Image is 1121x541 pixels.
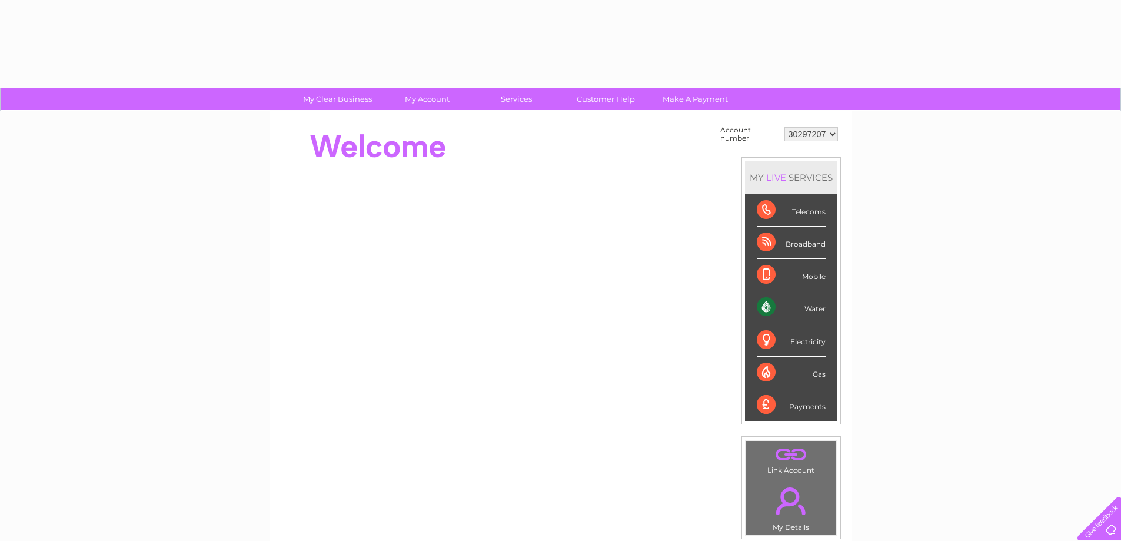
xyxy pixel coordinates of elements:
[757,389,826,421] div: Payments
[757,324,826,357] div: Electricity
[757,194,826,227] div: Telecoms
[757,357,826,389] div: Gas
[746,440,837,477] td: Link Account
[717,123,781,145] td: Account number
[647,88,744,110] a: Make A Payment
[757,227,826,259] div: Broadband
[749,444,833,464] a: .
[757,259,826,291] div: Mobile
[746,477,837,535] td: My Details
[749,480,833,522] a: .
[757,291,826,324] div: Water
[289,88,386,110] a: My Clear Business
[557,88,654,110] a: Customer Help
[468,88,565,110] a: Services
[745,161,837,194] div: MY SERVICES
[764,172,789,183] div: LIVE
[378,88,475,110] a: My Account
